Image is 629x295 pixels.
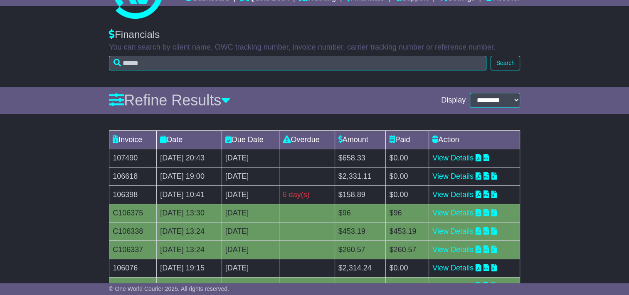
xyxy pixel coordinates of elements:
td: [DATE] 10:41 [157,185,222,204]
td: [DATE] 13:24 [157,222,222,240]
td: $158.89 [335,185,386,204]
td: Due Date [222,130,279,149]
a: View Details [432,282,474,290]
td: [DATE] [222,149,279,167]
td: [DATE] 20:43 [157,149,222,167]
a: View Details [432,190,474,199]
td: C106375 [109,204,157,222]
td: [DATE] 19:00 [157,167,222,185]
td: $453.19 [386,222,429,240]
td: 107490 [109,149,157,167]
div: 6 day(s) [283,189,331,200]
td: $2,331.11 [335,167,386,185]
td: $0.00 [386,185,429,204]
td: [DATE] [222,204,279,222]
td: $260.57 [335,240,386,259]
a: View Details [432,245,474,254]
td: Amount [335,130,386,149]
td: 106398 [109,185,157,204]
td: $96 [386,204,429,222]
a: View Details [432,154,474,162]
td: [DATE] [222,240,279,259]
td: 106618 [109,167,157,185]
a: View Details [432,264,474,272]
td: $0.00 [386,167,429,185]
td: [DATE] [222,167,279,185]
td: [DATE] [222,185,279,204]
div: Financials [109,29,520,41]
td: C106338 [109,222,157,240]
a: View Details [432,227,474,235]
td: [DATE] 19:15 [157,259,222,277]
span: Display [441,96,466,105]
p: You can search by client name, OWC tracking number, invoice number, carrier tracking number or re... [109,43,520,52]
td: Invoice [109,130,157,149]
a: Refine Results [109,92,231,109]
td: Date [157,130,222,149]
td: $260.57 [386,240,429,259]
td: Action [429,130,520,149]
td: Paid [386,130,429,149]
span: © One World Courier 2025. All rights reserved. [109,285,229,292]
td: 106076 [109,259,157,277]
td: $2,314.24 [335,259,386,277]
td: $0.00 [386,259,429,277]
td: Overdue [279,130,335,149]
td: C106337 [109,240,157,259]
td: $96 [335,204,386,222]
td: $658.33 [335,149,386,167]
a: View Details [432,209,474,217]
td: [DATE] [222,222,279,240]
td: [DATE] 13:24 [157,240,222,259]
td: $0.00 [386,149,429,167]
td: $453.19 [335,222,386,240]
td: [DATE] [222,259,279,277]
td: [DATE] 13:30 [157,204,222,222]
a: View Details [432,172,474,180]
button: Search [491,56,520,70]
